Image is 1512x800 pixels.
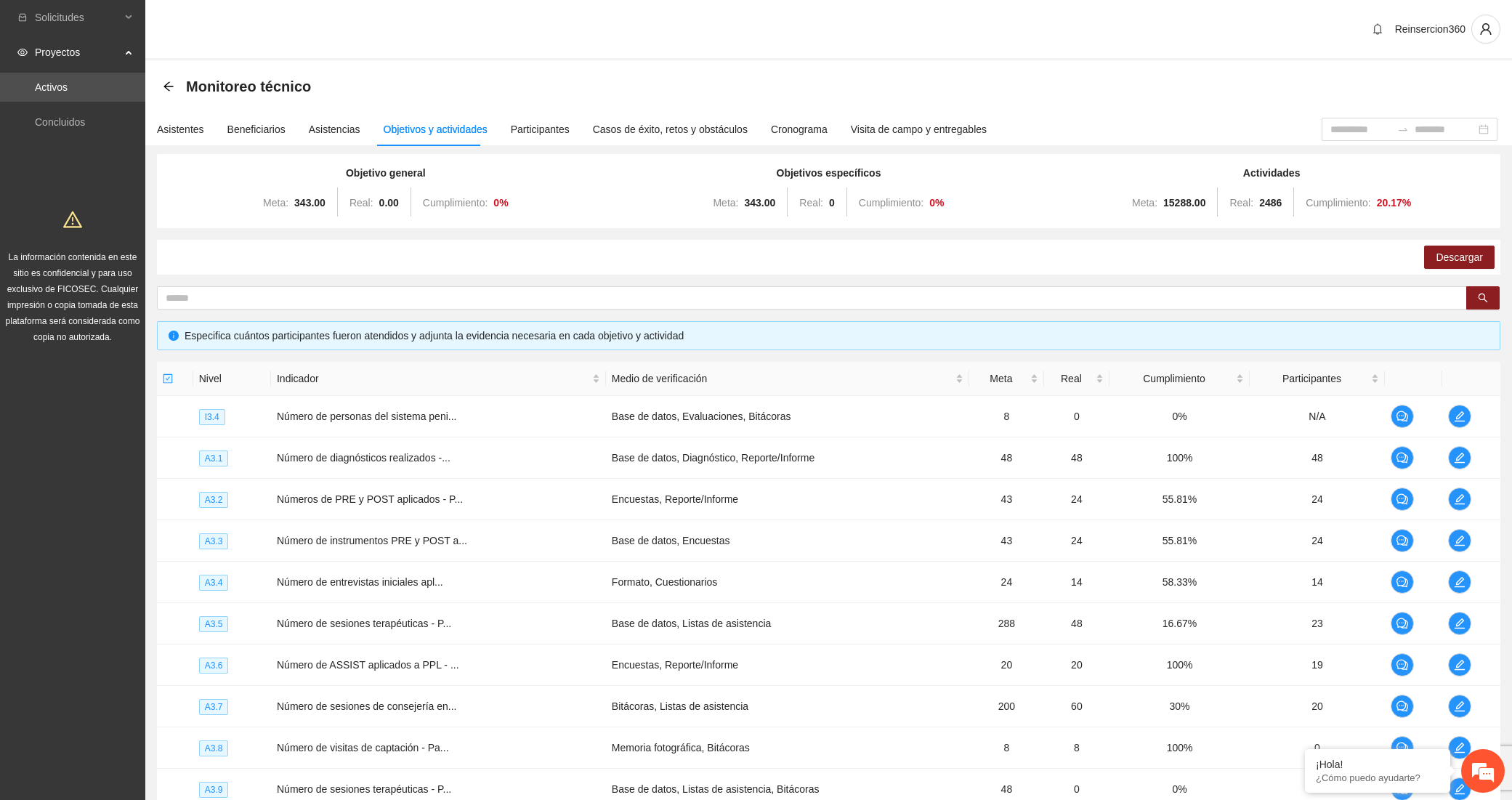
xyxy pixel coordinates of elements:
[1044,562,1109,603] td: 14
[271,362,606,396] th: Indicador
[1250,603,1385,645] td: 23
[277,493,463,505] span: Números de PRE y POST aplicados - P...
[969,562,1044,603] td: 24
[606,686,969,727] td: Bitácoras, Listas de asistencia
[35,81,68,93] a: Activos
[1044,645,1109,686] td: 20
[185,328,1489,344] div: Especifica cuántos participantes fueron atendidos y adjunta la evidencia necesaria en cada objeti...
[859,197,923,209] span: Cumplimiento:
[606,396,969,437] td: Base de datos, Evaluaciones, Bitácoras
[1391,612,1414,635] button: comment
[1115,371,1233,387] span: Cumplimiento
[1316,772,1439,783] p: ¿Cómo puedo ayudarte?
[1316,759,1439,770] div: ¡Hola!
[1449,452,1471,464] span: edit
[969,479,1044,520] td: 43
[1250,727,1385,769] td: 0
[1306,197,1370,209] span: Cumplimiento:
[1132,197,1157,209] span: Meta:
[1250,479,1385,520] td: 24
[606,645,969,686] td: Encuestas, Reporte/Informe
[777,167,881,179] strong: Objetivos específicos
[1044,362,1109,396] th: Real
[1250,645,1385,686] td: 19
[1449,411,1471,422] span: edit
[1449,700,1471,712] span: edit
[1256,371,1368,387] span: Participantes
[379,197,399,209] strong: 0.00
[1449,659,1471,671] span: edit
[1109,396,1250,437] td: 0%
[1250,437,1385,479] td: 48
[227,121,286,137] div: Beneficiarios
[1109,562,1250,603] td: 58.33%
[1109,520,1250,562] td: 55.81%
[1044,437,1109,479] td: 48
[606,437,969,479] td: Base de datos, Diagnóstico, Reporte/Informe
[511,121,570,137] div: Participantes
[606,603,969,645] td: Base de datos, Listas de asistencia
[1109,362,1250,396] th: Cumplimiento
[969,362,1044,396] th: Meta
[1472,23,1500,36] span: user
[1044,520,1109,562] td: 24
[35,116,85,128] a: Concluidos
[606,362,969,396] th: Medio de verificación
[163,373,173,384] span: check-square
[6,252,140,342] span: La información contenida en este sitio es confidencial y para uso exclusivo de FICOSEC. Cualquier...
[1448,570,1471,594] button: edit
[199,409,225,425] span: I3.4
[199,740,229,756] span: A3.8
[493,197,508,209] strong: 0 %
[1397,124,1409,135] span: swap-right
[1448,529,1471,552] button: edit
[969,686,1044,727] td: 200
[199,492,229,508] span: A3.2
[1449,493,1471,505] span: edit
[771,121,828,137] div: Cronograma
[163,81,174,92] span: arrow-left
[199,616,229,632] span: A3.5
[1397,124,1409,135] span: to
[1391,736,1414,759] button: comment
[851,121,987,137] div: Visita de campo y entregables
[1448,612,1471,635] button: edit
[1448,653,1471,676] button: edit
[1448,446,1471,469] button: edit
[1466,286,1500,310] button: search
[1044,686,1109,727] td: 60
[975,371,1027,387] span: Meta
[1243,167,1301,179] strong: Actividades
[199,575,229,591] span: A3.4
[606,520,969,562] td: Base de datos, Encuestas
[1448,405,1471,428] button: edit
[294,197,326,209] strong: 343.00
[349,197,373,209] span: Real:
[1367,23,1388,35] span: bell
[1436,249,1483,265] span: Descargar
[1050,371,1093,387] span: Real
[1229,197,1253,209] span: Real:
[1391,529,1414,552] button: comment
[1391,446,1414,469] button: comment
[277,371,589,387] span: Indicador
[17,12,28,23] span: inbox
[1044,603,1109,645] td: 48
[1449,618,1471,629] span: edit
[1391,653,1414,676] button: comment
[1448,736,1471,759] button: edit
[423,197,488,209] span: Cumplimiento:
[1471,15,1500,44] button: user
[1449,783,1471,795] span: edit
[606,727,969,769] td: Memoria fotográfica, Bitácoras
[1449,742,1471,753] span: edit
[35,3,121,32] span: Solicitudes
[1395,23,1465,35] span: Reinsercion360
[277,618,451,629] span: Número de sesiones terapéuticas - P...
[199,450,229,466] span: A3.1
[713,197,738,209] span: Meta:
[606,479,969,520] td: Encuestas, Reporte/Informe
[277,659,459,671] span: Número de ASSIST aplicados a PPL - ...
[1044,396,1109,437] td: 0
[169,331,179,341] span: info-circle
